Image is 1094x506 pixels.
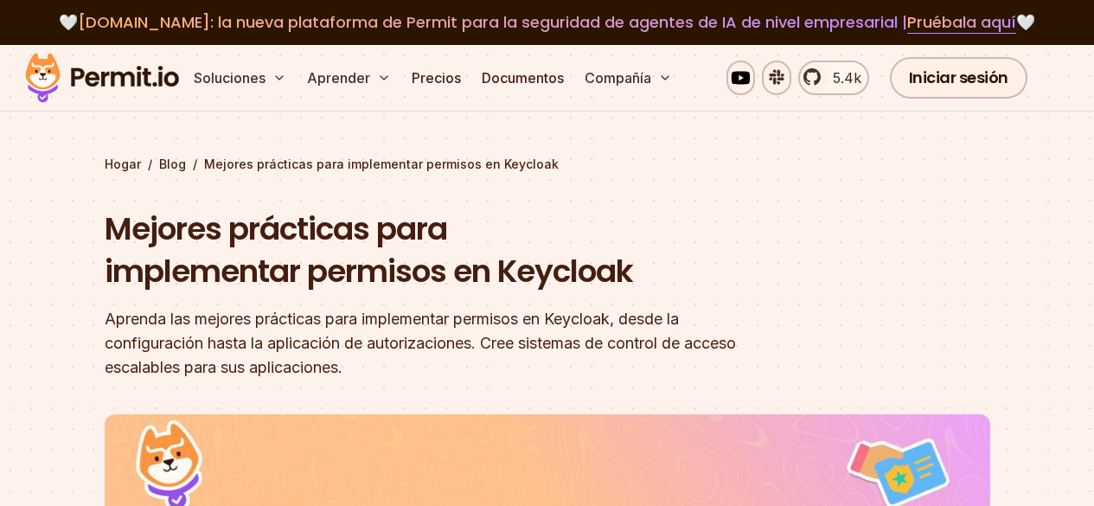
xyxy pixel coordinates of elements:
[907,11,1016,33] font: Pruébala aquí
[833,69,861,86] font: 5.4k
[105,310,736,376] font: Aprenda las mejores prácticas para implementar permisos en Keycloak, desde la configuración hasta...
[909,67,1008,88] font: Iniciar sesión
[59,11,78,33] font: 🤍
[412,69,461,86] font: Precios
[17,48,187,107] img: Logotipo del permiso
[105,157,141,171] font: Hogar
[78,11,907,33] font: [DOMAIN_NAME]: la nueva plataforma de Permit para la seguridad de agentes de IA de nivel empresar...
[307,69,370,86] font: Aprender
[890,57,1027,99] a: Iniciar sesión
[159,156,186,173] a: Blog
[187,61,293,95] button: Soluciones
[300,61,398,95] button: Aprender
[148,157,152,171] font: /
[798,61,868,95] a: 5.4k
[475,61,571,95] a: Documentos
[907,11,1016,34] a: Pruébala aquí
[585,69,651,86] font: Compañía
[105,207,633,294] font: Mejores prácticas para implementar permisos en Keycloak
[105,156,141,173] a: Hogar
[405,61,468,95] a: Precios
[578,61,679,95] button: Compañía
[482,69,564,86] font: Documentos
[194,69,266,86] font: Soluciones
[159,157,186,171] font: Blog
[1016,11,1035,33] font: 🤍
[193,157,197,171] font: /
